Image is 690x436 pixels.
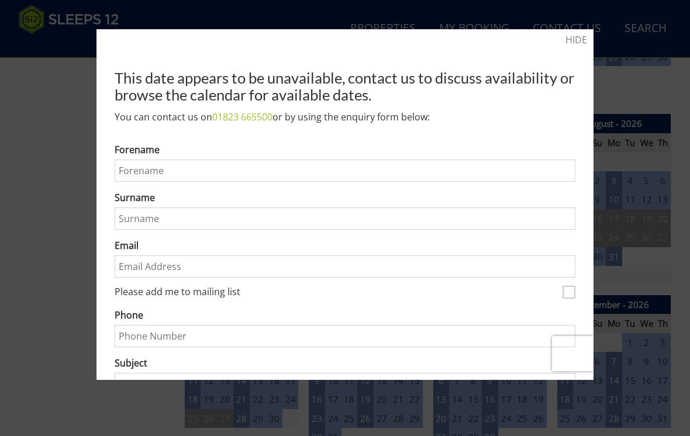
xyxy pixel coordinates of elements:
[212,110,272,123] a: 01823 665500
[115,160,575,182] input: Forename
[115,70,575,102] h2: This date appears to be unavailable, contact us to discuss availability or browse the calendar fo...
[115,356,575,370] label: Subject
[115,191,575,205] label: Surname
[115,110,575,124] p: You can contact us on or by using the enquiry form below:
[115,286,558,299] label: Please add me to mailing list
[115,325,575,347] input: Phone Number
[565,33,587,47] a: HIDE
[115,207,575,230] input: Surname
[115,308,575,322] label: Phone
[115,255,575,278] input: Email Address
[115,143,575,157] label: Forename
[115,238,575,252] label: Email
